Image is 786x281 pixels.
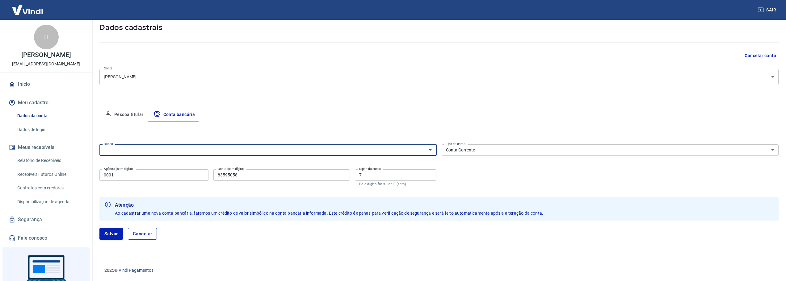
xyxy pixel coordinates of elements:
[128,228,157,240] button: Cancelar
[15,123,85,136] a: Dados de login
[7,231,85,245] a: Fale conosco
[7,141,85,154] button: Meus recebíveis
[15,154,85,167] a: Relatório de Recebíveis
[99,23,779,32] h5: Dados cadastrais
[15,110,85,122] a: Dados da conta
[7,213,85,226] a: Segurança
[104,267,771,274] p: 2025 ©
[426,146,435,154] button: Abrir
[115,201,543,209] b: Atenção
[15,168,85,181] a: Recebíveis Futuros Online
[359,167,381,171] label: Dígito da conta
[99,107,149,122] button: Pessoa titular
[15,196,85,208] a: Disponibilização de agenda
[7,77,85,91] a: Início
[99,228,123,240] button: Salvar
[359,182,432,186] p: Se o dígito for x, use 0 (zero)
[99,69,779,85] div: [PERSON_NAME]
[7,96,85,110] button: Meu cadastro
[15,182,85,194] a: Contratos com credores
[104,142,113,146] label: Banco
[756,4,779,16] button: Sair
[446,142,465,146] label: Tipo de conta
[149,107,200,122] button: Conta bancária
[12,61,80,67] p: [EMAIL_ADDRESS][DOMAIN_NAME]
[119,268,153,273] a: Vindi Pagamentos
[115,211,543,216] span: Ao cadastrar uma nova conta bancária, faremos um crédito de valor simbólico na conta bancária inf...
[34,25,59,49] div: H
[104,66,112,71] label: Conta
[218,167,244,171] label: Conta (sem dígito)
[21,52,71,58] p: [PERSON_NAME]
[7,0,48,19] img: Vindi
[104,167,133,171] label: Agência (sem dígito)
[742,50,779,61] button: Cancelar conta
